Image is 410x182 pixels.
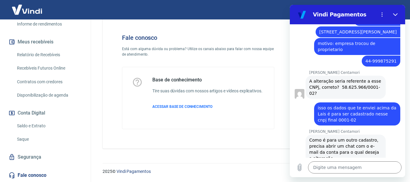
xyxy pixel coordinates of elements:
a: Informe de rendimentos [15,18,83,30]
p: 2025 © [103,168,395,175]
a: Fale conosco [7,169,83,182]
a: Segurança [7,150,83,164]
button: Meus recebíveis [7,35,83,49]
button: Sair [381,4,403,15]
a: Saque [15,133,83,146]
button: Conta Digital [7,106,83,120]
a: Recebíveis Futuros Online [15,62,83,74]
span: ACESSAR BASE DE CONHECIMENTO [152,105,212,109]
a: Saldo e Extrato [15,120,83,132]
p: Está com alguma dúvida ou problema? Utilize os canais abaixo para falar com nossa equipe de atend... [122,46,274,57]
a: Relatório de Recebíveis [15,49,83,61]
img: Fale conosco [289,24,381,105]
h5: Base de conhecimento [152,77,263,83]
a: Contratos com credores [15,76,83,88]
a: Disponibilização de agenda [15,89,83,101]
h6: Tire suas dúvidas com nossos artigos e vídeos explicativos. [152,88,263,94]
a: ACESSAR BASE DE CONHECIMENTO [152,104,263,109]
img: Vindi [7,0,47,19]
iframe: Janela de mensagens [290,5,405,177]
h4: Fale conosco [122,34,274,41]
a: Vindi Pagamentos [117,169,151,174]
